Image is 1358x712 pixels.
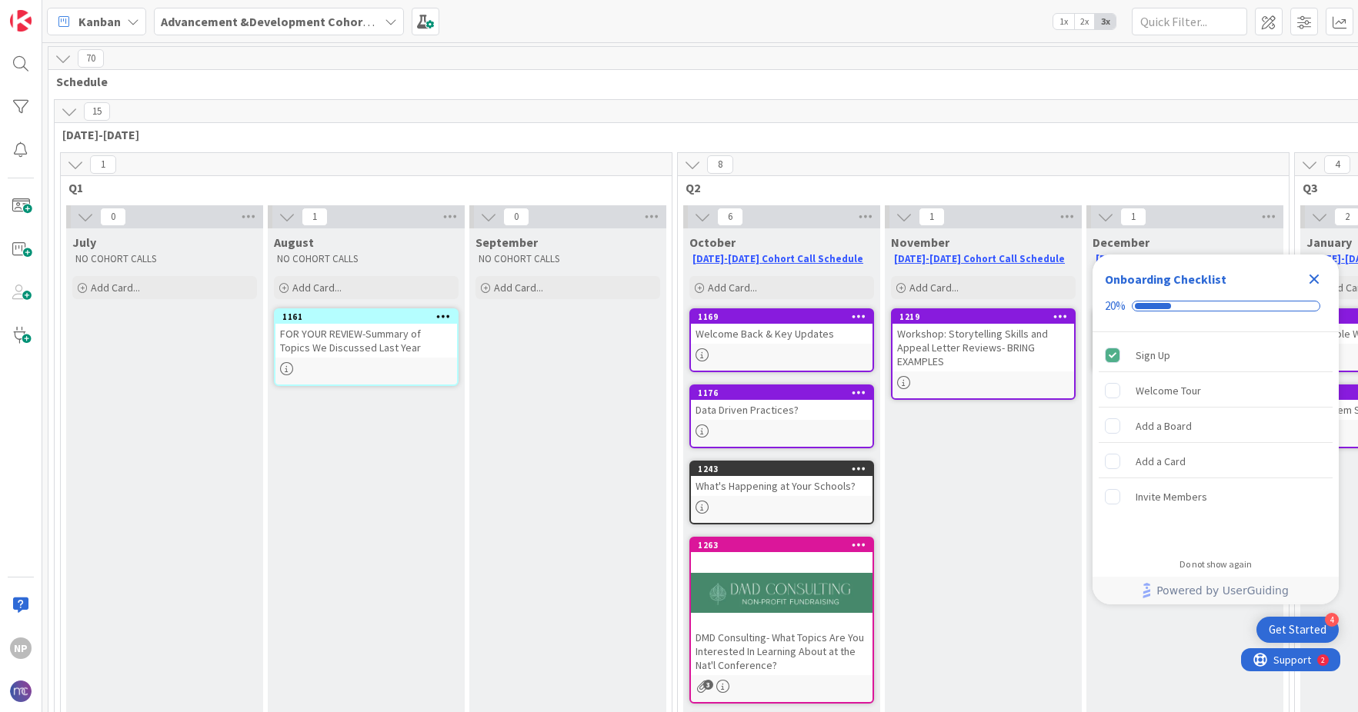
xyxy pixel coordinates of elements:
[1099,409,1333,443] div: Add a Board is incomplete.
[691,476,873,496] div: What's Happening at Your Schools?
[893,310,1074,371] div: 1219Workshop: Storytelling Skills and Appeal Letter Reviews- BRING EXAMPLES
[698,464,873,474] div: 1243
[703,680,713,690] span: 3
[78,49,104,68] span: 70
[1093,235,1149,250] span: December
[1136,381,1201,400] div: Welcome Tour
[891,235,949,250] span: November
[1136,487,1207,506] div: Invite Members
[691,627,873,675] div: DMD Consulting- What Topics Are You Interested In Learning About at the Nat'l Conference?
[275,310,457,358] div: 1161FOR YOUR REVIEW-Summary of Topics We Discussed Last Year
[275,310,457,324] div: 1161
[691,310,873,344] div: 1169Welcome Back & Key Updates
[100,208,126,226] span: 0
[72,235,96,250] span: July
[1256,617,1339,643] div: Open Get Started checklist, remaining modules: 4
[691,400,873,420] div: Data Driven Practices?
[691,310,873,324] div: 1169
[1093,255,1339,604] div: Checklist Container
[698,540,873,551] div: 1263
[1099,480,1333,514] div: Invite Members is incomplete.
[698,311,873,322] div: 1169
[894,252,1065,265] a: [DATE]-[DATE] Cohort Call Schedule
[707,155,733,174] span: 8
[698,388,873,398] div: 1176
[1093,332,1339,548] div: Checklist items
[1136,452,1186,471] div: Add a Card
[919,208,945,226] span: 1
[1302,267,1326,291] div: Close Checklist
[1095,14,1116,29] span: 3x
[10,680,32,702] img: avatar
[1074,14,1095,29] span: 2x
[91,281,140,294] span: Add Card...
[68,180,652,195] span: Q1
[75,253,254,265] p: NO COHORT CALLS
[90,155,116,174] span: 1
[1105,299,1326,313] div: Checklist progress: 20%
[503,208,529,226] span: 0
[909,281,959,294] span: Add Card...
[692,252,863,265] a: [DATE]-[DATE] Cohort Call Schedule
[10,637,32,659] div: NP
[686,180,1270,195] span: Q2
[1120,208,1146,226] span: 1
[691,538,873,552] div: 1263
[1132,8,1247,35] input: Quick Filter...
[475,235,538,250] span: September
[691,386,873,420] div: 1176Data Driven Practices?
[899,311,1074,322] div: 1219
[717,208,743,226] span: 6
[1179,558,1252,571] div: Do not show again
[1324,155,1350,174] span: 4
[1325,613,1339,627] div: 4
[277,253,455,265] p: NO COHORT CALLS
[893,310,1074,324] div: 1219
[1306,235,1352,250] span: January
[1105,270,1226,288] div: Onboarding Checklist
[691,462,873,496] div: 1243What's Happening at Your Schools?
[1136,346,1170,364] div: Sign Up
[691,324,873,344] div: Welcome Back & Key Updates
[10,10,32,32] img: Visit kanbanzone.com
[1096,252,1266,265] a: [DATE]-[DATE] Cohort Call Schedule
[302,208,328,226] span: 1
[479,253,657,265] p: NO COHORT CALLS
[84,102,110,121] span: 15
[1269,622,1326,637] div: Get Started
[1099,338,1333,372] div: Sign Up is complete.
[691,386,873,400] div: 1176
[893,324,1074,371] div: Workshop: Storytelling Skills and Appeal Letter Reviews- BRING EXAMPLES
[1136,417,1192,435] div: Add a Board
[80,6,84,18] div: 2
[1156,581,1289,600] span: Powered by UserGuiding
[275,324,457,358] div: FOR YOUR REVIEW-Summary of Topics We Discussed Last Year
[691,462,873,476] div: 1243
[494,281,543,294] span: Add Card...
[1105,299,1126,313] div: 20%
[1093,577,1339,604] div: Footer
[1053,14,1074,29] span: 1x
[1099,444,1333,478] div: Add a Card is incomplete.
[1099,374,1333,408] div: Welcome Tour is incomplete.
[1100,577,1331,604] a: Powered by UserGuiding
[78,12,121,31] span: Kanban
[292,281,342,294] span: Add Card...
[32,2,70,21] span: Support
[274,235,314,250] span: August
[691,538,873,675] div: 1263DMD Consulting- What Topics Are You Interested In Learning About at the Nat'l Conference?
[689,235,736,250] span: October
[161,14,399,29] b: Advancement &Development Cohort Calls
[282,311,457,322] div: 1161
[708,281,757,294] span: Add Card...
